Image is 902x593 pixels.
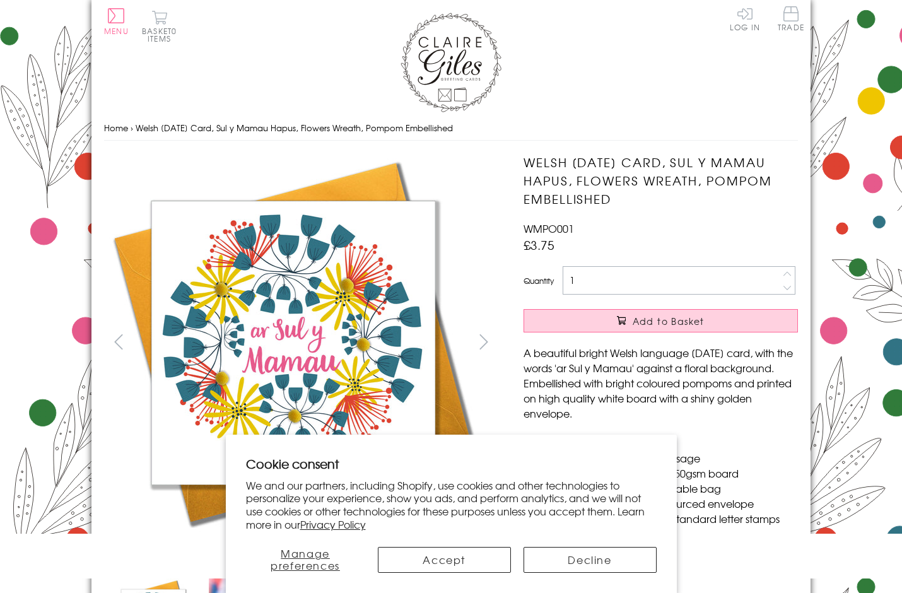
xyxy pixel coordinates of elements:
button: Add to Basket [524,309,798,332]
button: prev [104,327,132,356]
span: Welsh [DATE] Card, Sul y Mamau Hapus, Flowers Wreath, Pompom Embellished [136,122,453,134]
a: Home [104,122,128,134]
a: Privacy Policy [300,517,366,532]
button: Accept [378,547,511,573]
button: Manage preferences [246,547,365,573]
label: Quantity [524,275,554,286]
h1: Welsh [DATE] Card, Sul y Mamau Hapus, Flowers Wreath, Pompom Embellished [524,153,798,208]
span: 0 items [148,25,177,44]
img: Claire Giles Greetings Cards [401,13,501,112]
a: Trade [778,6,804,33]
p: A beautiful bright Welsh language [DATE] card, with the words 'ar Sul y Mamau' against a floral b... [524,345,798,421]
span: £3.75 [524,236,554,254]
span: Menu [104,25,129,37]
p: We and our partners, including Shopify, use cookies and other technologies to personalize your ex... [246,479,657,531]
button: next [470,327,498,356]
span: WMPO001 [524,221,574,236]
button: Decline [524,547,657,573]
button: Menu [104,8,129,35]
button: Basket0 items [142,10,177,42]
span: Manage preferences [271,546,340,573]
span: Trade [778,6,804,31]
a: Log In [730,6,760,31]
img: Welsh Mother's Day Card, Sul y Mamau Hapus, Flowers Wreath, Pompom Embellished [498,153,877,532]
nav: breadcrumbs [104,115,798,141]
h2: Cookie consent [246,455,657,473]
span: Add to Basket [633,315,705,327]
span: › [131,122,133,134]
img: Welsh Mother's Day Card, Sul y Mamau Hapus, Flowers Wreath, Pompom Embellished [104,153,483,532]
